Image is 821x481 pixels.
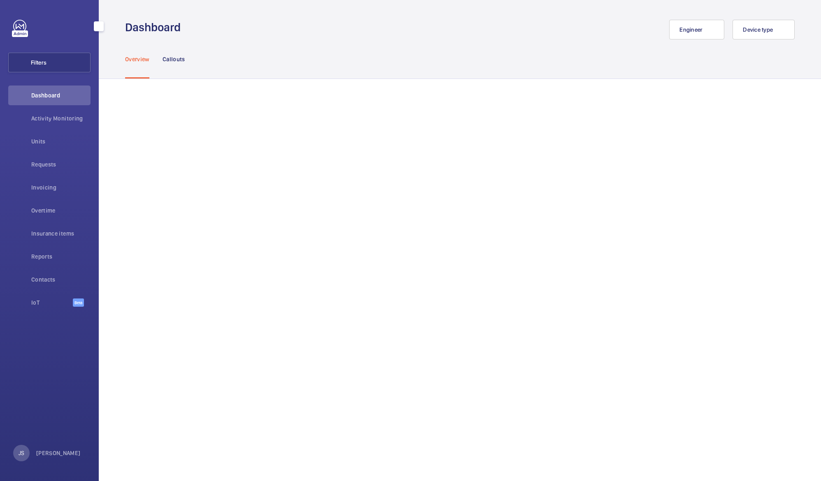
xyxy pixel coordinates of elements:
span: Reports [31,252,91,261]
button: Filters [8,53,91,72]
span: Overtime [31,206,91,215]
span: Units [31,137,91,146]
span: Contacts [31,275,91,284]
span: IoT [31,298,73,307]
button: Device type [733,20,795,39]
span: Dashboard [31,91,91,99]
span: Filters [31,58,47,67]
p: JS [19,449,24,457]
p: [PERSON_NAME] [36,449,81,457]
span: Beta [73,298,84,307]
p: Overview [125,55,149,63]
button: Engineer [669,20,724,39]
span: Activity Monitoring [31,114,91,123]
h1: Dashboard [125,20,186,35]
span: Device type [743,26,773,33]
span: Engineer [679,26,702,33]
span: Requests [31,160,91,169]
span: Insurance items [31,229,91,238]
span: Invoicing [31,183,91,192]
p: Callouts [163,55,185,63]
